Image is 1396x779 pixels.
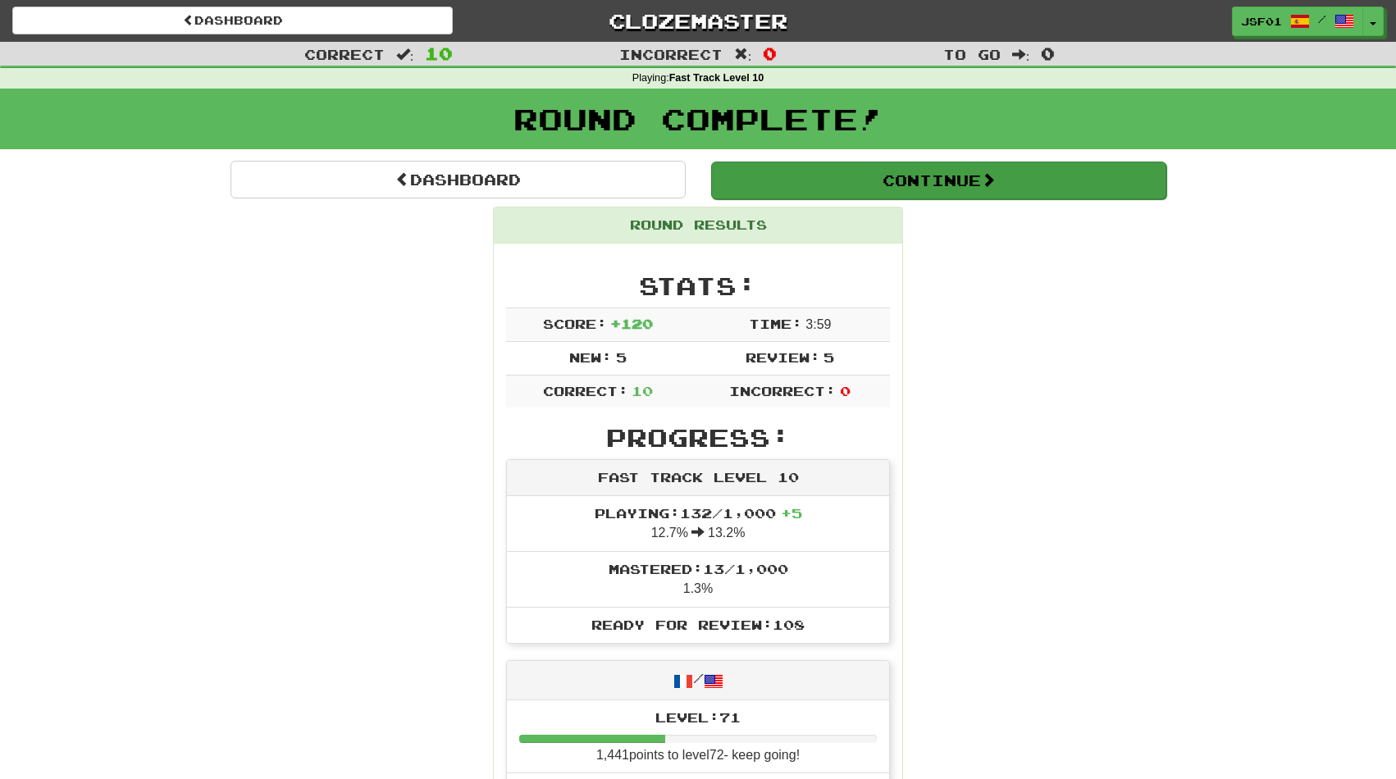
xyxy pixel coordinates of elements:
span: 5 [616,349,627,365]
h1: Round Complete! [6,102,1390,135]
span: 10 [632,383,653,399]
span: 0 [840,383,851,399]
li: 1.3% [507,551,889,608]
span: New: [569,349,612,365]
span: 0 [1041,43,1055,63]
li: 12.7% 13.2% [507,496,889,552]
span: Correct [304,46,385,62]
a: Clozemaster [477,7,918,35]
span: + 120 [610,316,653,331]
span: Playing: 132 / 1,000 [595,505,802,521]
div: Round Results [494,207,902,244]
span: : [734,48,752,61]
strong: Fast Track Level 10 [669,72,764,84]
span: 10 [425,43,453,63]
span: Incorrect: [729,383,836,399]
div: Fast Track Level 10 [507,460,889,496]
span: Score: [543,316,607,331]
li: 1,441 points to level 72 - keep going! [507,700,889,774]
h2: Progress: [506,424,890,451]
span: : [396,48,414,61]
a: Dashboard [230,161,686,198]
span: + 5 [781,505,802,521]
span: 5 [823,349,834,365]
span: Time: [749,316,802,331]
span: Review: [746,349,820,365]
button: Continue [711,162,1166,199]
span: Incorrect [619,46,723,62]
div: / [507,661,889,699]
a: JSF01 / [1232,7,1363,36]
span: : [1012,48,1030,61]
span: Mastered: 13 / 1,000 [609,561,788,576]
span: Correct: [543,383,628,399]
a: Dashboard [12,7,453,34]
span: / [1318,13,1326,25]
span: Level: 71 [655,709,741,725]
span: To go [943,46,1001,62]
h2: Stats: [506,272,890,299]
span: JSF01 [1241,14,1282,29]
span: 3 : 59 [805,317,831,331]
span: 0 [763,43,777,63]
span: Ready for Review: 108 [591,617,805,632]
